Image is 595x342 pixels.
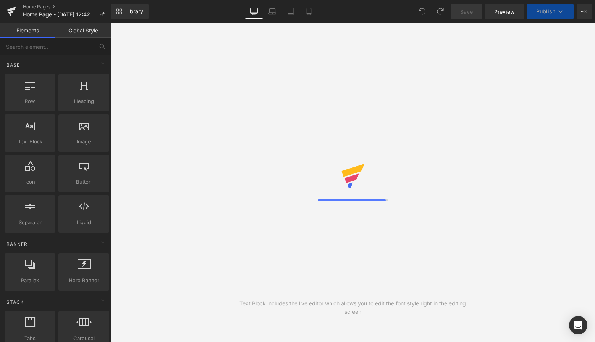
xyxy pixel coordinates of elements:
a: Tablet [281,4,300,19]
button: Undo [414,4,430,19]
span: Base [6,61,21,69]
a: Mobile [300,4,318,19]
button: Redo [433,4,448,19]
span: Save [460,8,473,16]
a: New Library [111,4,149,19]
a: Preview [485,4,524,19]
button: More [577,4,592,19]
span: Separator [7,218,53,226]
span: Parallax [7,276,53,284]
span: Publish [536,8,555,14]
a: Home Pages [23,4,111,10]
span: Preview [494,8,515,16]
div: Open Intercom Messenger [569,316,587,334]
span: Liquid [61,218,107,226]
span: Row [7,97,53,105]
span: Text Block [7,138,53,146]
span: Heading [61,97,107,105]
a: Global Style [55,23,111,38]
span: Icon [7,178,53,186]
span: Home Page - [DATE] 12:42:58 [23,11,96,18]
span: Library [125,8,143,15]
span: Hero Banner [61,276,107,284]
button: Publish [527,4,574,19]
a: Laptop [263,4,281,19]
span: Banner [6,241,28,248]
span: Button [61,178,107,186]
a: Desktop [245,4,263,19]
span: Image [61,138,107,146]
div: Text Block includes the live editor which allows you to edit the font style right in the editing ... [231,299,474,316]
span: Stack [6,299,24,306]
